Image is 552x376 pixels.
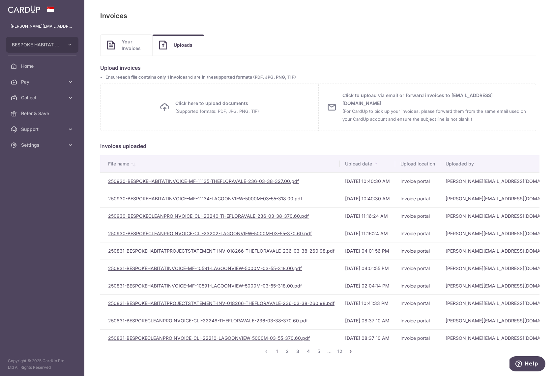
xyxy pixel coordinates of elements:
[100,11,127,21] p: Invoices
[340,242,395,260] td: [DATE] 04:01:56 PM
[100,155,340,172] th: File name: activate to sort column ascending
[315,347,323,355] a: 5
[108,265,302,271] a: 250831-BESPOKEHABITATINVOICE-MF-10591-LAGOONVIEW-5000M-03-55-318.00.pdf
[21,79,65,85] span: Pay
[395,225,440,242] td: Invoice portal
[100,64,536,72] p: Upload invoices
[395,312,440,329] td: Invoice portal
[395,155,440,172] th: Upload location
[283,347,291,355] a: 2
[340,294,395,312] td: [DATE] 10:41:33 PM
[395,190,440,207] td: Invoice portal
[395,260,440,277] td: Invoice portal
[395,294,440,312] td: Invoice portal
[21,63,65,69] span: Home
[108,248,334,254] a: 250831-BESPOKEHABITATPROJECTSTATEMENT-INV-018266-THEFLORAVALE-236-03-38-260.98.pdf
[108,178,299,184] a: 250930-BESPOKEHABITATINVOICE-MF-11135-THEFLORAVALE-236-03-38-327.00.pdf
[100,142,536,150] h5: Invoices uploaded
[340,329,395,347] td: [DATE] 08:37:10 AM
[340,172,395,190] td: [DATE] 10:40:30 AM
[21,110,65,117] span: Refer & Save
[153,35,204,56] a: Uploads
[21,126,65,133] span: Support
[108,335,310,341] a: 250831-BESPOKECLEANPROINVOICE-CLI-22210-LAGOONVIEW-5000M-03-55-370.60.pdf
[273,347,281,355] a: 1
[21,142,65,148] span: Settings
[395,242,440,260] td: Invoice portal
[294,347,302,355] a: 3
[6,37,78,53] button: BESPOKE HABITAT SHEN PTE. LTD.
[21,94,65,101] span: Collect
[108,300,334,306] a: 250831-BESPOKEHABITATPROJECTSTATEMENT-INV-018266-THEFLORAVALE-236-03-38-260.98.pdf
[108,318,308,323] a: 250831-BESPOKECLEANPROINVOICE-CLI-22248-THEFLORAVALE-236-03-38-370.60.pdf
[105,74,536,80] li: Ensure and are in the
[108,283,302,288] a: 250831-BESPOKEHABITATINVOICE-MF-10591-LAGOONVIEW-5000M-03-55-318.00.pdf
[175,109,259,114] small: (Supported formats: PDF, JPG, PNG, TIF)
[122,38,145,52] span: Your Invoices
[340,277,395,294] td: [DATE] 02:04:14 PM
[108,213,309,219] a: 250930-BESPOKECLEANPROINVOICE-CLI-23240-THEFLORAVALE-236-03-38-370.60.pdf
[108,231,312,236] a: 250930-BESPOKECLEANPROINVOICE-CLI-23202-LAGOONVIEW-5000M-03-55-370.60.pdf
[8,5,40,13] img: CardUp
[340,155,395,172] th: Upload date: activate to sort column ascending
[108,196,302,201] a: 250930-BESPOKEHABITATINVOICE-MF-11134-LAGOONVIEW-5000M-03-55-318.00.pdf
[214,75,296,80] b: supported formats (PDF, JPG, PNG, TIF)
[11,23,74,30] p: [PERSON_NAME][EMAIL_ADDRESS][DOMAIN_NAME]
[318,84,537,131] a: Click to upload via email or forward invoices to [EMAIL_ADDRESS][DOMAIN_NAME] (For CardUp to pick...
[340,207,395,225] td: [DATE] 11:16:24 AM
[159,40,167,50] img: Invoice icon Image
[340,260,395,277] td: [DATE] 04:01:55 PM
[395,277,440,294] td: Invoice portal
[336,347,344,355] a: 12
[509,356,545,373] iframe: Opens a widget where you can find more information
[101,35,152,56] a: Your Invoices
[305,347,312,355] a: 4
[342,91,528,123] span: Click to upload via email or forward invoices to [EMAIL_ADDRESS][DOMAIN_NAME]
[395,329,440,347] td: Invoice portal
[395,207,440,225] td: Invoice portal
[12,41,61,48] span: BESPOKE HABITAT SHEN PTE. LTD.
[174,42,197,48] span: Uploads
[340,312,395,329] td: [DATE] 08:37:10 AM
[340,190,395,207] td: [DATE] 10:40:30 AM
[342,109,526,122] small: (For CardUp to pick up your invoices, please forward them from the same email used on your CardUp...
[326,347,334,355] a: …
[175,99,259,115] span: Click here to upload documents
[107,40,115,50] img: Invoice icon Image
[395,172,440,190] td: Invoice portal
[120,75,185,80] b: each file contains only 1 invoice
[340,225,395,242] td: [DATE] 11:16:24 AM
